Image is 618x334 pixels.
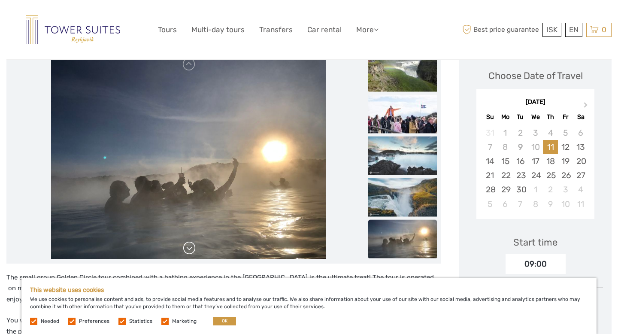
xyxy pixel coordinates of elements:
button: Next Month [580,100,594,114]
div: [DATE] [476,98,594,107]
button: Open LiveChat chat widget [99,13,109,24]
div: Not available Wednesday, September 10th, 2025 [528,140,543,154]
label: Preferences [79,318,109,325]
img: 6379ec51912245e79ae041a34b7adb3d_slider_thumbnail.jpeg [368,178,437,216]
div: Choose Sunday, September 28th, 2025 [482,182,497,197]
div: month 2025-09 [479,126,591,211]
a: More [356,24,379,36]
div: Choose Thursday, September 25th, 2025 [543,168,558,182]
div: Choose Saturday, September 13th, 2025 [573,140,588,154]
div: Choose Tuesday, October 7th, 2025 [513,197,528,211]
label: Marketing [172,318,197,325]
span: ISK [546,25,557,34]
div: Choose Tuesday, September 30th, 2025 [513,182,528,197]
div: Not available Wednesday, September 3rd, 2025 [528,126,543,140]
div: Start time [513,236,557,249]
img: 480d7881ebe5477daee8b1a97053b8e9_slider_thumbnail.jpeg [368,94,437,133]
div: Choose Thursday, October 2nd, 2025 [543,182,558,197]
div: Choose Friday, September 12th, 2025 [558,140,573,154]
img: 145d8319ebba4a16bb448717f742f61c_slider_thumbnail.jpeg [368,136,437,175]
div: Th [543,111,558,123]
a: Multi-day tours [191,24,245,36]
div: Choose Thursday, September 11th, 2025 [543,140,558,154]
div: Choose Monday, September 15th, 2025 [498,154,513,168]
div: Choose Sunday, September 14th, 2025 [482,154,497,168]
div: Choose Wednesday, October 8th, 2025 [528,197,543,211]
div: Not available Tuesday, September 2nd, 2025 [513,126,528,140]
div: Choose Friday, September 19th, 2025 [558,154,573,168]
div: Not available Monday, September 8th, 2025 [498,140,513,154]
div: Choose Monday, September 29th, 2025 [498,182,513,197]
div: We [528,111,543,123]
div: Tu [513,111,528,123]
span: Best price guarantee [460,23,541,37]
div: Not available Tuesday, September 9th, 2025 [513,140,528,154]
div: Choose Friday, September 26th, 2025 [558,168,573,182]
div: Choose Saturday, September 20th, 2025 [573,154,588,168]
div: Not available Sunday, September 7th, 2025 [482,140,497,154]
img: Reykjavik Residence [26,15,120,44]
a: Car rental [307,24,342,36]
label: Statistics [129,318,152,325]
div: Choose Monday, September 22nd, 2025 [498,168,513,182]
h5: This website uses cookies [30,286,588,294]
div: Choose Friday, October 10th, 2025 [558,197,573,211]
div: Choose Saturday, September 27th, 2025 [573,168,588,182]
span: 0 [600,25,608,34]
img: d0d075f251e142198ed8094476b24a14_slider_thumbnail.jpeg [368,219,437,258]
button: OK [213,317,236,325]
div: Choose Tuesday, September 16th, 2025 [513,154,528,168]
div: Choose Date of Travel [488,69,583,82]
img: 76eb495e1aed4192a316e241461509b3_slider_thumbnail.jpeg [368,53,437,91]
div: Not available Monday, September 1st, 2025 [498,126,513,140]
p: We're away right now. Please check back later! [12,15,97,22]
div: Choose Thursday, October 9th, 2025 [543,197,558,211]
div: Choose Friday, October 3rd, 2025 [558,182,573,197]
div: Choose Saturday, October 11th, 2025 [573,197,588,211]
div: Choose Wednesday, September 24th, 2025 [528,168,543,182]
p: The small group Golden Circle tour combined with a bathing experience in the [GEOGRAPHIC_DATA] is... [6,272,441,305]
div: Not available Sunday, August 31st, 2025 [482,126,497,140]
div: Choose Saturday, October 4th, 2025 [573,182,588,197]
div: Not available Saturday, September 6th, 2025 [573,126,588,140]
div: Choose Thursday, September 18th, 2025 [543,154,558,168]
div: Choose Sunday, October 5th, 2025 [482,197,497,211]
div: Not available Thursday, September 4th, 2025 [543,126,558,140]
div: Choose Wednesday, September 17th, 2025 [528,154,543,168]
a: Transfers [259,24,293,36]
div: Choose Tuesday, September 23rd, 2025 [513,168,528,182]
div: Choose Monday, October 6th, 2025 [498,197,513,211]
div: Mo [498,111,513,123]
div: Fr [558,111,573,123]
div: Choose Sunday, September 21st, 2025 [482,168,497,182]
div: We use cookies to personalise content and ads, to provide social media features and to analyse ou... [21,278,597,334]
div: EN [565,23,582,37]
img: d0d075f251e142198ed8094476b24a14_main_slider.jpeg [51,53,326,259]
label: Needed [41,318,59,325]
div: Not available Friday, September 5th, 2025 [558,126,573,140]
div: Choose Wednesday, October 1st, 2025 [528,182,543,197]
div: 09:00 [506,254,566,274]
div: Sa [573,111,588,123]
a: Tours [158,24,177,36]
div: Su [482,111,497,123]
